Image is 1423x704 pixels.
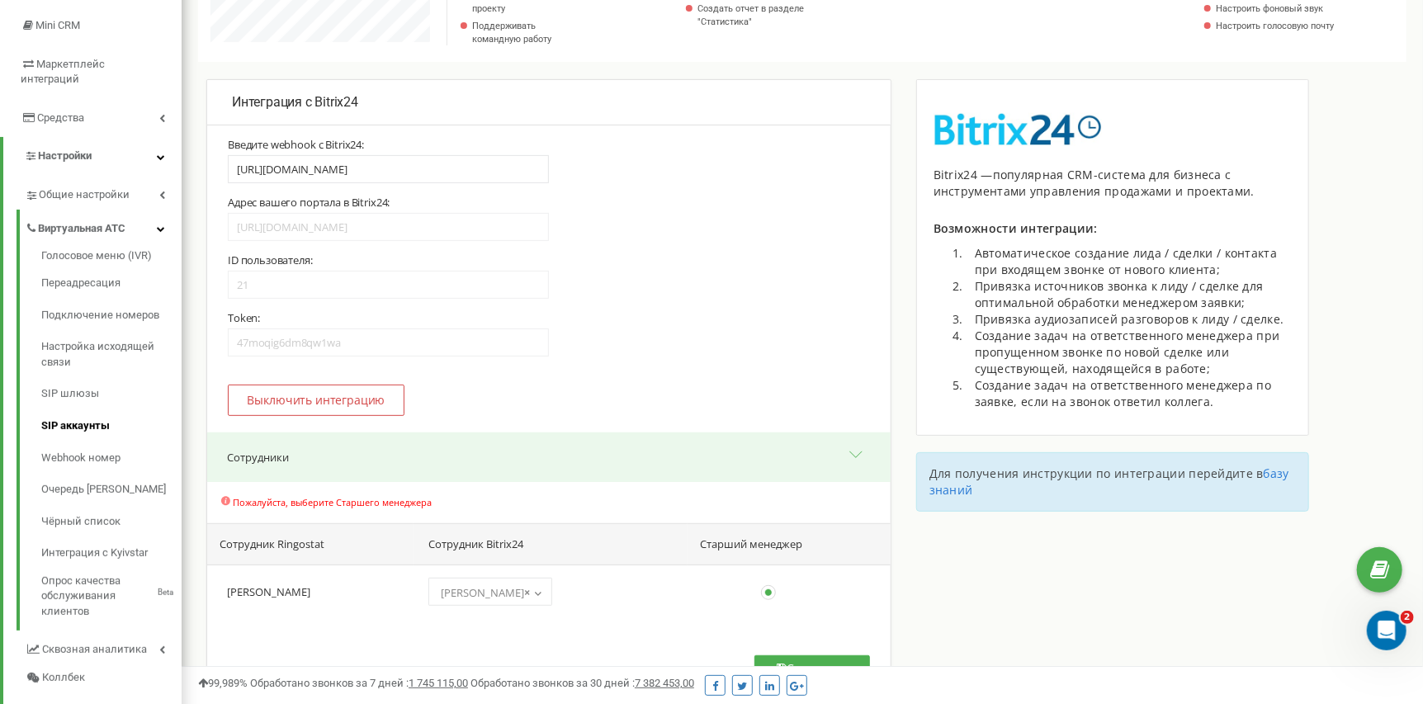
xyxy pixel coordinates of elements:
[1216,2,1335,16] a: Настроить фоновый звук
[38,221,125,237] span: Виртуальная АТС
[967,278,1292,311] li: Привязка источников звонка к лиду / сделке для оптимальной обработки менеджером заявки;
[635,677,694,689] u: 7 382 453,00
[470,677,694,689] span: Обработано звонков за 30 дней :
[37,111,84,124] span: Средства
[409,677,468,689] u: 1 745 115,00
[697,2,837,28] a: Создать отчет в разделе "Статистика"
[207,524,414,565] th: Сотрудник Ringostat
[3,137,182,176] a: Настройки
[38,149,92,162] span: Настройки
[41,300,182,332] a: Подключение номеров
[228,328,549,357] input: jsdvkj438hfwe7
[228,271,549,299] input: 1
[41,248,182,268] a: Голосовое меню (IVR)
[228,155,549,183] input: https://b24-site.bitrix24.com/rest/1/jsdvkj438hfwe7
[41,569,182,620] a: Опрос качества обслуживания клиентовBeta
[967,328,1292,377] li: Создание задач на ответственного менеджера при пропущенном звонке по новой сделке или существующе...
[41,537,182,569] a: Интеграция с Kyivstar
[250,677,468,689] span: Обработано звонков за 7 дней :
[232,93,866,112] p: Интеграция с Bitrix24
[1401,611,1414,624] span: 2
[967,377,1292,410] li: Создание задач на ответственного менеджера по заявке, если на звонок ответил коллега.
[198,677,248,689] span: 99,989%
[228,196,390,209] label: Адрес вашего портала в Bitrix24:
[754,655,870,682] button: Сохранить
[1216,20,1335,33] a: Настроить голосовую почту
[228,138,364,151] label: Введите webhook с Bitrix24:
[228,213,549,241] input: https://b24-site.bitrix24.com
[414,524,688,565] th: Сотрудник Bitrix24
[42,642,147,658] span: Сквозная аналитика
[41,410,182,442] a: SIP аккаунты
[228,385,404,416] button: Выключить интеграцию
[929,465,1296,498] p: Для получения инструкции по интеграции перейдите в
[428,578,552,606] span: Дамир Джумабеков
[41,267,182,300] a: Переадресация
[524,581,530,604] span: ×
[934,220,1292,237] p: Возможности интеграции:
[21,58,105,86] span: Маркетплейс интеграций
[434,581,546,604] span: Дамир Джумабеков
[41,331,182,378] a: Настройка исходящей связи
[934,167,1292,200] div: Bitrix24 —популярная CRM-система для бизнеса с инструментами управления продажами и проектами.
[228,253,313,267] label: ID пользователя:
[207,432,891,483] button: Сотрудники
[967,245,1292,278] li: Автоматическое создание лида / сделки / контакта при входящем звонке от нового клиента;
[25,664,182,692] a: Коллбек
[1367,611,1406,650] iframe: Intercom live chat
[25,631,182,664] a: Сквозная аналитика
[233,496,432,508] span: Пожалуйста, выберите Старшего менеджера
[35,19,80,31] span: Mini CRM
[472,20,583,45] p: Поддерживать командную работу
[25,210,182,243] a: Виртуальная АТС
[934,113,1102,146] img: image
[39,187,130,203] span: Общие настройки
[207,565,414,618] td: [PERSON_NAME]
[25,176,182,210] a: Общие настройки
[228,311,260,324] label: Token:
[41,442,182,475] a: Webhook номер
[41,474,182,506] a: Очередь [PERSON_NAME]
[967,311,1292,328] li: Привязка аудиозаписей разговоров к лиду / сделке.
[42,670,85,686] span: Коллбек
[700,536,802,552] span: Старший менеджер
[41,506,182,538] a: Чёрный список
[41,378,182,410] a: SIP шлюзы
[929,465,1289,498] a: базу знаний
